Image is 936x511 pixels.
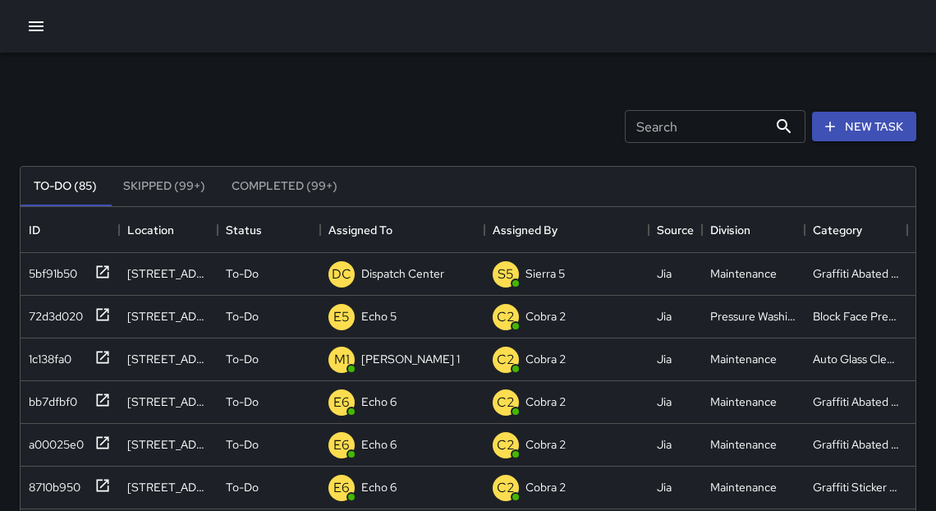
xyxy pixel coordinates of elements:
button: New Task [812,112,916,142]
div: Assigned To [328,207,392,253]
p: To-Do [226,351,259,367]
div: Graffiti Abated Large [813,436,899,453]
div: 1518 Broadway [127,351,209,367]
p: S5 [498,265,514,284]
p: E5 [333,307,350,327]
div: Jia [657,394,672,410]
div: 72d3d020 [22,302,83,325]
p: To-Do [226,308,259,325]
div: Jia [657,265,672,282]
p: C2 [497,350,515,370]
div: 8710b950 [22,472,80,495]
p: To-Do [226,436,259,453]
div: bb7dfbf0 [22,387,77,410]
div: Jia [657,351,672,367]
p: To-Do [226,479,259,495]
div: Auto Glass Cleaned Up [813,351,899,367]
p: To-Do [226,265,259,282]
div: Location [127,207,174,253]
div: Maintenance [710,394,777,410]
div: Assigned To [320,207,484,253]
div: Maintenance [710,351,777,367]
div: Division [710,207,750,253]
p: E6 [333,478,350,498]
div: 400 Thomas L. Berkley Way [127,436,209,453]
div: Maintenance [710,265,777,282]
div: Category [805,207,907,253]
p: Cobra 2 [525,436,566,453]
div: Maintenance [710,436,777,453]
p: C2 [497,435,515,455]
div: 422 24th Street [127,308,209,325]
p: C2 [497,393,515,412]
div: 5bf91b50 [22,259,77,282]
div: 415 24th Street [127,265,209,282]
div: Category [813,207,862,253]
button: Completed (99+) [218,167,351,206]
p: Dispatch Center [361,265,444,282]
p: E6 [333,393,350,412]
p: Echo 5 [361,308,397,325]
div: 1c138fa0 [22,344,71,367]
p: To-Do [226,394,259,410]
div: a00025e0 [22,430,84,453]
div: Graffiti Sticker Abated Small [813,479,899,495]
p: Cobra 2 [525,479,566,495]
div: Graffiti Abated Large [813,394,899,410]
div: Jia [657,308,672,325]
div: Assigned By [493,207,557,253]
p: Cobra 2 [525,394,566,410]
p: Echo 6 [361,479,397,495]
p: M1 [334,350,350,370]
div: 1525 Webster Street [127,479,209,495]
button: Skipped (99+) [110,167,218,206]
p: DC [332,265,351,284]
div: Location [119,207,218,253]
div: Jia [657,479,672,495]
div: Graffiti Abated Large [813,265,899,282]
p: Echo 6 [361,436,397,453]
div: Status [218,207,320,253]
div: ID [29,207,40,253]
div: Division [702,207,805,253]
p: Cobra 2 [525,308,566,325]
p: C2 [497,478,515,498]
div: Assigned By [484,207,649,253]
div: Source [649,207,702,253]
p: Echo 6 [361,394,397,410]
div: Block Face Pressure Washed [813,308,899,325]
div: 521 16th Street [127,394,209,410]
p: Sierra 5 [525,265,565,282]
div: Pressure Washing [710,308,796,325]
button: To-Do (85) [21,167,110,206]
p: E6 [333,435,350,455]
div: Maintenance [710,479,777,495]
div: Source [657,207,694,253]
p: Cobra 2 [525,351,566,367]
div: Status [226,207,262,253]
div: ID [21,207,119,253]
p: C2 [497,307,515,327]
p: [PERSON_NAME] 1 [361,351,460,367]
div: Jia [657,436,672,453]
